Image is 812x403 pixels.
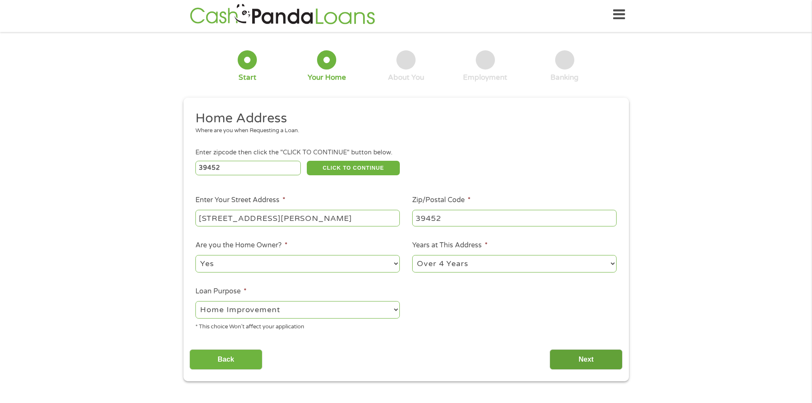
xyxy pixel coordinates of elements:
input: 1 Main Street [195,210,400,226]
div: About You [388,73,424,82]
h2: Home Address [195,110,610,127]
div: Banking [550,73,579,82]
div: * This choice Won’t affect your application [195,320,400,331]
div: Start [239,73,256,82]
div: Your Home [308,73,346,82]
input: Next [550,349,623,370]
div: Where are you when Requesting a Loan. [195,127,610,135]
img: GetLoanNow Logo [187,3,378,27]
button: CLICK TO CONTINUE [307,161,400,175]
label: Enter Your Street Address [195,196,285,205]
label: Zip/Postal Code [412,196,471,205]
input: Enter Zipcode (e.g 01510) [195,161,301,175]
div: Employment [463,73,507,82]
input: Back [189,349,262,370]
div: Enter zipcode then click the "CLICK TO CONTINUE" button below. [195,148,616,157]
label: Loan Purpose [195,287,247,296]
label: Years at This Address [412,241,488,250]
label: Are you the Home Owner? [195,241,288,250]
